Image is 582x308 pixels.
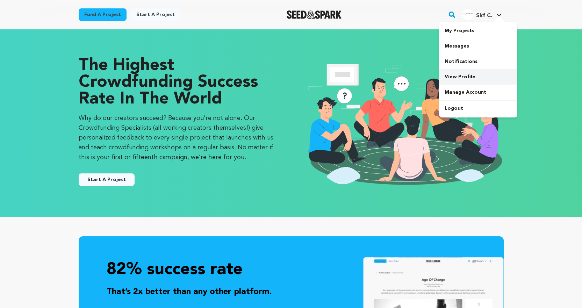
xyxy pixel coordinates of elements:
[461,7,503,22] span: Skf C.'s Profile
[439,38,517,54] a: Messages
[131,8,180,21] a: Start a project
[79,8,127,21] a: Fund a project
[107,286,476,298] p: That’s 2x better than any other platform.
[461,7,503,20] a: Skf C.'s Profile
[79,57,277,108] p: The Highest Crowdfunding Success Rate in the World
[79,173,135,186] button: Start A Project
[476,13,492,19] span: Skf C.
[305,57,504,189] img: seedandspark start project illustration image
[439,85,517,100] a: Manage Account
[439,69,517,85] a: View Profile
[439,54,517,69] a: Notifications
[462,9,473,20] img: 50d9540deebea178.jpg
[462,9,492,20] div: Skf C.'s Profile
[79,113,277,162] p: Why do our creators succeed? Because you’re not alone. Our Crowdfunding Specialists (all working ...
[439,23,517,38] a: My Projects
[439,101,517,116] a: Logout
[287,10,342,19] img: Seed&Spark Logo Dark Mode
[107,259,476,281] p: 82% success rate
[287,10,342,19] a: Seed&Spark Homepage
